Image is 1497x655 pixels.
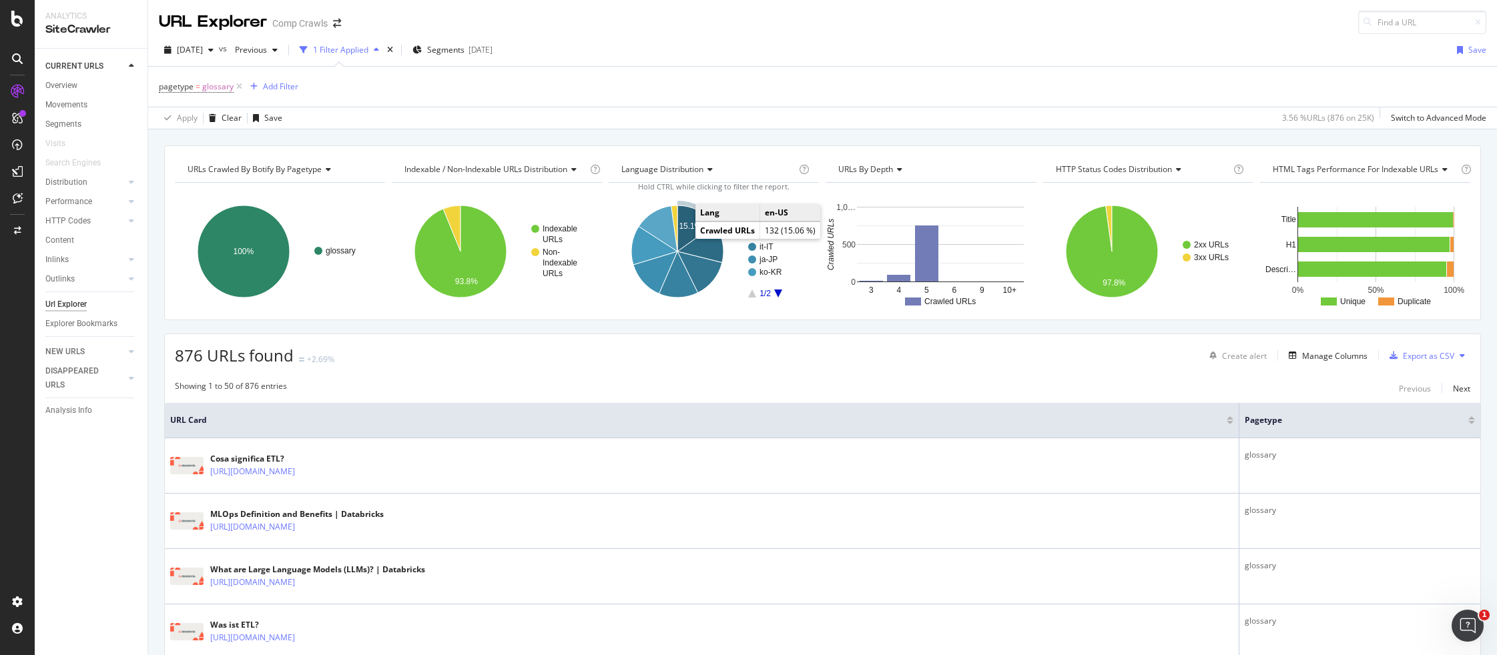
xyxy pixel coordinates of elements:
svg: A chart. [1043,193,1252,309]
div: A chart. [392,193,601,309]
a: NEW URLS [45,345,125,359]
div: Analysis Info [45,404,92,418]
div: Apply [177,112,198,123]
button: Switch to Advanced Mode [1386,107,1486,129]
text: fr-FR [760,229,778,239]
text: 0 [852,277,856,287]
div: Next [1453,383,1470,394]
div: Inlinks [45,253,69,267]
h4: Indexable / Non-Indexable URLs Distribution [402,159,587,180]
img: main image [170,623,204,640]
td: 132 (15.06 %) [760,222,821,239]
text: 4 [897,285,902,295]
a: DISAPPEARED URLS [45,364,125,392]
a: Outlinks [45,272,125,286]
div: [DATE] [469,44,493,55]
text: ko-KR [760,267,782,277]
text: 9 [980,285,984,295]
a: [URL][DOMAIN_NAME] [210,631,295,644]
a: Movements [45,98,138,112]
a: HTTP Codes [45,214,125,228]
div: Overview [45,79,77,93]
text: Crawled URLs [924,297,976,306]
iframe: Intercom live chat [1452,610,1484,642]
td: Crawled URLs [695,222,760,239]
button: Export as CSV [1384,345,1454,366]
button: [DATE] [159,39,219,61]
text: Title [1281,215,1297,224]
text: Indexable [543,224,577,233]
a: Inlinks [45,253,125,267]
span: HTTP Status Codes Distribution [1056,163,1172,175]
button: Save [248,107,282,129]
div: Comp Crawls [272,17,328,30]
div: Was ist ETL? [210,619,338,631]
button: 1 Filter Applied [294,39,384,61]
text: Descri… [1265,265,1296,274]
svg: A chart. [826,193,1034,309]
div: MLOps Definition and Benefits | Databricks [210,508,384,520]
span: 2025 Sep. 22nd [177,44,203,55]
td: en-US [760,204,821,221]
div: Cosa significa ETL? [210,453,338,465]
h4: URLs by Depth [836,159,1024,180]
div: URL Explorer [159,11,267,33]
div: SiteCrawler [45,22,137,37]
svg: A chart. [1260,193,1469,309]
div: Analytics [45,11,137,22]
text: Duplicate [1398,297,1431,306]
text: 3 [869,285,874,295]
div: Clear [222,112,242,123]
div: Create alert [1222,350,1267,362]
div: Add Filter [263,81,298,92]
span: URL Card [170,414,1223,426]
button: Next [1453,380,1470,396]
svg: A chart. [175,193,384,309]
text: 1/2 [760,289,771,298]
img: Equal [299,358,304,362]
div: glossary [1245,615,1475,627]
button: Manage Columns [1283,348,1368,364]
a: Segments [45,117,138,131]
span: HTML Tags Performance for Indexable URLs [1273,163,1438,175]
h4: URLs Crawled By Botify By pagetype [185,159,373,180]
text: 0% [1292,285,1304,295]
div: Content [45,233,74,247]
img: main image [170,457,204,474]
button: Clear [204,107,242,129]
a: Visits [45,137,79,151]
button: Apply [159,107,198,129]
div: DISAPPEARED URLS [45,364,113,392]
div: Switch to Advanced Mode [1391,112,1486,123]
a: [URL][DOMAIN_NAME] [210,576,295,589]
span: Segments [427,44,465,55]
div: NEW URLS [45,345,85,359]
text: 6 [952,285,957,295]
text: Crawled URLs [827,219,836,270]
button: Previous [230,39,283,61]
a: [URL][DOMAIN_NAME] [210,520,295,534]
div: Manage Columns [1302,350,1368,362]
span: glossary [202,77,234,96]
a: Performance [45,195,125,209]
span: Hold CTRL while clicking to filter the report. [638,181,790,191]
text: URLs [543,235,563,244]
div: arrow-right-arrow-left [333,19,341,28]
text: 15.1% [679,221,702,231]
div: CURRENT URLS [45,59,103,73]
button: Save [1452,39,1486,61]
a: [URL][DOMAIN_NAME] [210,465,295,478]
text: 10+ [1003,285,1016,295]
span: 1 [1479,610,1490,620]
text: 2xx URLs [1194,240,1229,249]
input: Find a URL [1358,11,1486,34]
button: Previous [1399,380,1431,396]
div: Outlinks [45,272,75,286]
div: Search Engines [45,156,101,170]
div: Movements [45,98,87,112]
button: Segments[DATE] [407,39,498,61]
a: CURRENT URLS [45,59,125,73]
